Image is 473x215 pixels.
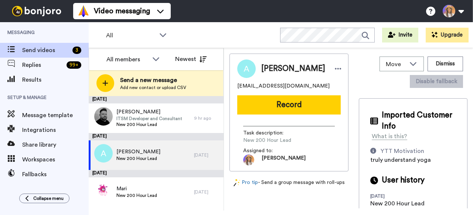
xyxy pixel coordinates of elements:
img: bj-logo-header-white.svg [9,6,64,16]
span: New 200 Hour Lead [116,122,182,127]
span: All [106,31,156,40]
img: 0056cab8-f430-4f73-a09c-f3a6d574855b.jpg [94,107,113,126]
div: - Send a group message with roll-ups [229,179,348,187]
span: [PERSON_NAME] [262,154,306,165]
span: New 200 Hour Lead [116,156,160,161]
button: Upgrade [426,28,469,42]
div: [DATE] [89,96,224,103]
span: [PERSON_NAME] [261,63,325,74]
div: New 200 Hour Lead [370,199,425,208]
span: ITSM Developer and Consultant [116,116,182,122]
div: [DATE] [194,152,220,158]
img: a.png [94,144,113,163]
span: Imported Customer Info [382,110,456,132]
div: 3 [72,47,81,54]
span: Add new contact or upload CSV [120,85,186,91]
button: Dismiss [428,57,463,71]
span: Fallbacks [22,170,89,179]
span: Send videos [22,46,69,55]
span: Assigned to: [243,147,295,154]
span: Results [22,75,89,84]
span: New 200 Hour Lead [116,192,157,198]
div: [DATE] [89,133,224,140]
span: User history [382,175,425,186]
span: Task description : [243,129,295,137]
div: What is this? [372,132,407,141]
span: [EMAIL_ADDRESS][DOMAIN_NAME] [237,82,330,90]
div: 9 hr ago [194,115,220,121]
div: [DATE] [370,193,418,199]
span: Share library [22,140,89,149]
span: [PERSON_NAME] [116,108,182,116]
div: [DATE] [89,170,224,177]
img: vm-color.svg [78,5,89,17]
span: New 200 Hour Lead [243,137,313,144]
button: Invite [382,28,418,42]
span: Move [386,60,406,69]
button: Collapse menu [19,194,69,203]
button: Record [237,95,341,115]
span: Send a new message [120,76,186,85]
img: Image of Aimee [237,59,256,78]
span: [PERSON_NAME] [116,148,160,156]
span: Collapse menu [33,195,64,201]
span: Message template [22,111,89,120]
div: YTT Motivation [381,147,424,156]
span: Replies [22,61,64,69]
button: Disable fallback [410,75,463,88]
div: All members [106,55,149,64]
a: Pro tip [234,179,258,187]
span: Mari [116,185,157,192]
div: 99 + [67,61,81,69]
img: 3081f32d-a767-42cc-95ad-6fee9eed272e.png [94,181,113,199]
img: magic-wand.svg [234,179,240,187]
span: Video messaging [94,6,150,16]
div: [DATE] [194,189,220,195]
span: truly understand yoga [370,157,431,163]
button: Newest [170,52,212,66]
img: a3382300-4154-4a20-a4c5-c030e4290418-1715966153.jpg [243,154,254,165]
span: Workspaces [22,155,89,164]
span: Integrations [22,126,89,134]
